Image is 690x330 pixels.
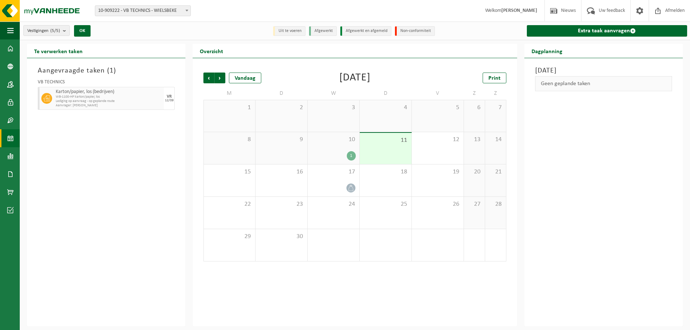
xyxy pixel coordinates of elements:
span: 8 [207,136,252,144]
span: 17 [311,168,356,176]
span: 14 [489,136,502,144]
span: 6 [468,104,481,112]
h2: Te verwerken taken [27,44,90,58]
a: Extra taak aanvragen [527,25,687,37]
span: 10-909222 - VB TECHNICS - WIELSBEKE [95,5,191,16]
span: 24 [311,200,356,208]
span: 18 [363,168,408,176]
span: Volgende [215,73,225,83]
td: D [360,87,412,100]
span: 30 [259,233,304,241]
span: 22 [207,200,252,208]
span: 23 [259,200,304,208]
span: 11 [363,136,408,144]
span: 29 [207,233,252,241]
span: 9 [259,136,304,144]
td: M [203,87,256,100]
span: 1 [207,104,252,112]
span: 7 [489,104,502,112]
td: Z [464,87,485,100]
li: Afgewerkt en afgemeld [340,26,391,36]
div: 1 [347,151,356,161]
button: Vestigingen(5/5) [23,25,70,36]
span: 28 [489,200,502,208]
h3: [DATE] [535,65,672,76]
span: 13 [468,136,481,144]
button: OK [74,25,91,37]
div: Vandaag [229,73,261,83]
h2: Dagplanning [524,44,570,58]
span: 12 [415,136,460,144]
a: Print [483,73,506,83]
span: 26 [415,200,460,208]
td: Z [485,87,506,100]
span: 27 [468,200,481,208]
span: 10-909222 - VB TECHNICS - WIELSBEKE [95,6,190,16]
div: VR [167,94,172,99]
td: V [412,87,464,100]
h2: Overzicht [193,44,230,58]
span: 20 [468,168,481,176]
div: 12/09 [165,99,174,102]
li: Uit te voeren [273,26,305,36]
span: 5 [415,104,460,112]
span: 1 [110,67,114,74]
strong: [PERSON_NAME] [501,8,537,13]
span: 25 [363,200,408,208]
li: Afgewerkt [309,26,337,36]
span: Karton/papier, los (bedrijven) [56,89,162,95]
td: D [256,87,308,100]
div: VB TECHNICS [38,80,175,87]
span: Vorige [203,73,214,83]
span: 15 [207,168,252,176]
span: 10 [311,136,356,144]
span: 16 [259,168,304,176]
li: Non-conformiteit [395,26,435,36]
span: Print [488,75,501,81]
span: 21 [489,168,502,176]
span: 3 [311,104,356,112]
td: W [308,87,360,100]
span: 4 [363,104,408,112]
span: 2 [259,104,304,112]
span: Vestigingen [27,25,60,36]
span: 19 [415,168,460,176]
span: Aanvrager: [PERSON_NAME] [56,103,162,108]
div: [DATE] [339,73,371,83]
count: (5/5) [50,28,60,33]
h3: Aangevraagde taken ( ) [38,65,175,76]
span: Lediging op aanvraag - op geplande route [56,99,162,103]
span: WB-1100-HP karton/papier, los [56,95,162,99]
div: Geen geplande taken [535,76,672,91]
